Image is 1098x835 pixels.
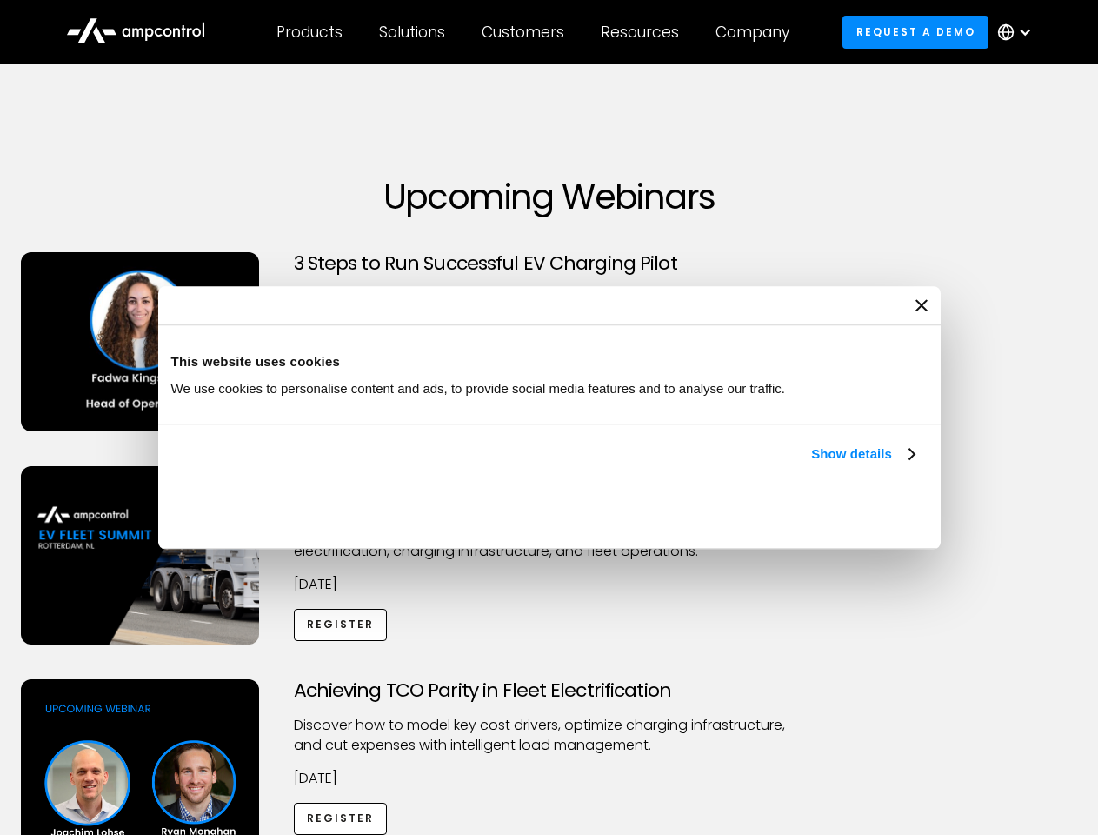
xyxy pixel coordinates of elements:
[715,23,789,42] div: Company
[294,716,805,755] p: Discover how to model key cost drivers, optimize charging infrastructure, and cut expenses with i...
[294,769,805,788] p: [DATE]
[294,609,388,641] a: Register
[842,16,988,48] a: Request a demo
[294,679,805,702] h3: Achieving TCO Parity in Fleet Electrification
[21,176,1078,217] h1: Upcoming Webinars
[601,23,679,42] div: Resources
[294,803,388,835] a: Register
[482,23,564,42] div: Customers
[379,23,445,42] div: Solutions
[915,299,928,311] button: Close banner
[811,444,914,464] a: Show details
[294,252,805,275] h3: 3 Steps to Run Successful EV Charging Pilot
[171,381,786,396] span: We use cookies to personalise content and ads, to provide social media features and to analyse ou...
[294,575,805,594] p: [DATE]
[276,23,343,42] div: Products
[171,351,928,372] div: This website uses cookies
[671,484,921,535] button: Okay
